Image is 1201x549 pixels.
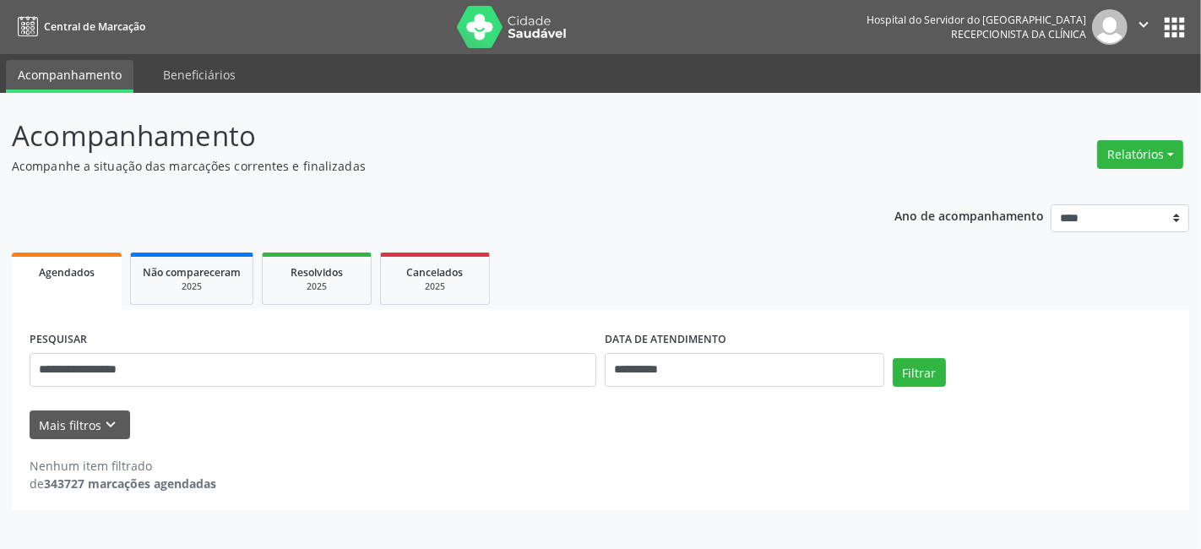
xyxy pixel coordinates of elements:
label: PESQUISAR [30,327,87,353]
p: Acompanhamento [12,115,836,157]
button: Mais filtroskeyboard_arrow_down [30,410,130,440]
i:  [1134,15,1153,34]
span: Agendados [39,265,95,280]
span: Recepcionista da clínica [951,27,1086,41]
button: Relatórios [1097,140,1183,169]
div: Nenhum item filtrado [30,457,216,475]
span: Não compareceram [143,265,241,280]
i: keyboard_arrow_down [102,416,121,434]
img: img [1092,9,1128,45]
button: apps [1160,13,1189,42]
span: Central de Marcação [44,19,145,34]
strong: 343727 marcações agendadas [44,476,216,492]
div: 2025 [143,280,241,293]
span: Cancelados [407,265,464,280]
label: DATA DE ATENDIMENTO [605,327,726,353]
a: Acompanhamento [6,60,133,93]
div: 2025 [274,280,359,293]
button: Filtrar [893,358,946,387]
div: de [30,475,216,492]
a: Central de Marcação [12,13,145,41]
p: Ano de acompanhamento [895,204,1045,226]
a: Beneficiários [151,60,247,90]
div: 2025 [393,280,477,293]
p: Acompanhe a situação das marcações correntes e finalizadas [12,157,836,175]
div: Hospital do Servidor do [GEOGRAPHIC_DATA] [867,13,1086,27]
span: Resolvidos [291,265,343,280]
button:  [1128,9,1160,45]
